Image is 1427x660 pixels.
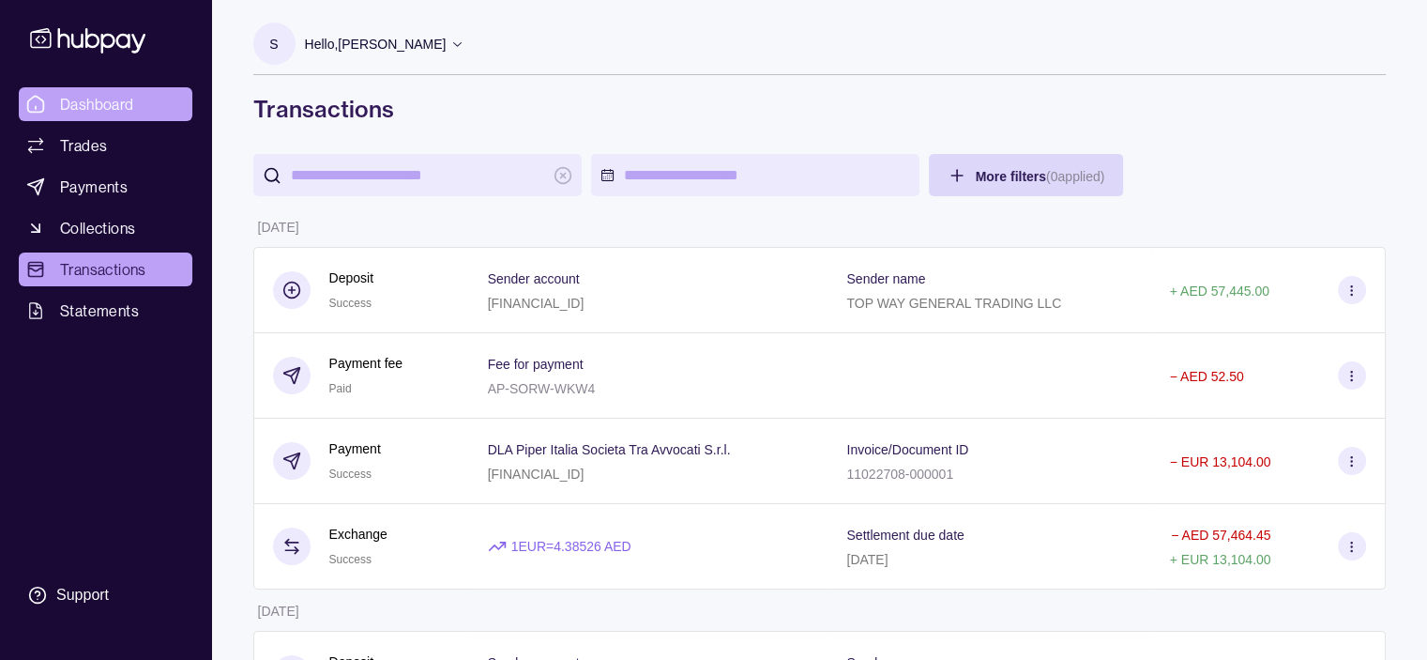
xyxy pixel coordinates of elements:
button: More filters(0applied) [929,154,1124,196]
p: [DATE] [258,604,299,619]
div: Support [56,585,109,606]
p: Invoice/Document ID [846,442,968,457]
p: [DATE] [258,220,299,235]
span: More filters [976,169,1105,184]
span: Collections [60,217,135,239]
p: 11022708-000001 [846,467,953,482]
a: Statements [19,294,192,328]
p: Deposit [329,268,373,288]
a: Dashboard [19,87,192,121]
p: Sender name [846,271,925,286]
p: Sender account [488,271,580,286]
p: [FINANCIAL_ID] [488,467,584,482]
p: ( 0 applied) [1046,169,1104,184]
span: Payments [60,176,128,198]
p: + AED 57,445.00 [1170,284,1269,299]
p: 1 EUR = 4.38526 AED [511,536,631,557]
p: Settlement due date [846,528,964,543]
p: Payment [329,438,381,459]
span: Transactions [60,258,146,281]
p: DLA Piper Italia Societa Tra Avvocati S.r.l. [488,442,731,457]
input: search [291,154,544,196]
p: Payment fee [329,353,403,374]
span: Trades [60,134,107,157]
p: Exchange [329,524,387,545]
p: [FINANCIAL_ID] [488,296,584,311]
a: Support [19,576,192,615]
p: TOP WAY GENERAL TRADING LLC [846,296,1061,311]
span: Success [329,468,372,481]
a: Payments [19,170,192,204]
p: − EUR 13,104.00 [1170,454,1271,469]
p: − AED 52.50 [1170,369,1244,384]
h1: Transactions [253,94,1386,124]
a: Trades [19,129,192,162]
a: Collections [19,211,192,245]
p: S [269,34,278,54]
span: Statements [60,299,139,322]
p: AP-SORW-WKW4 [488,381,596,396]
p: + EUR 13,104.00 [1170,552,1271,567]
p: − AED 57,464.45 [1171,528,1270,543]
span: Dashboard [60,93,134,115]
p: Hello, [PERSON_NAME] [305,34,447,54]
a: Transactions [19,253,192,286]
span: Success [329,553,372,566]
span: Success [329,297,372,310]
p: [DATE] [846,552,888,567]
span: Paid [329,382,352,395]
p: Fee for payment [488,357,584,372]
